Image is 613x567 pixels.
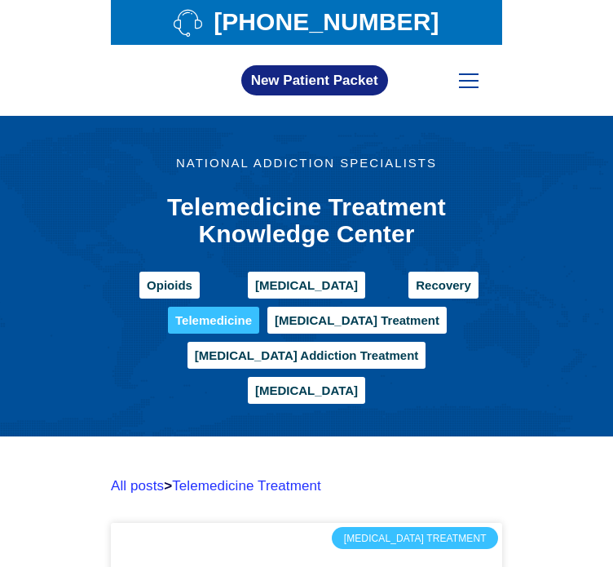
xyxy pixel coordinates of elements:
a: [MEDICAL_DATA] Addiction Treatment [187,342,426,369]
span: [PHONE_NUMBER] [209,13,439,31]
a: Recovery [408,272,478,299]
a: [MEDICAL_DATA] Treatment [267,307,447,334]
a: New Patient Packet [241,65,388,95]
p: national addiction specialists [119,157,494,169]
a: Opioids [139,272,200,299]
span: [MEDICAL_DATA] Addiction Treatment [195,349,419,361]
p: > [111,477,502,495]
span: Recovery [416,279,471,291]
span: New Patient Packet [251,73,378,87]
span: Opioids [147,279,192,291]
span: [MEDICAL_DATA] [255,384,358,396]
span: [MEDICAL_DATA] Treatment [275,314,439,326]
div: [MEDICAL_DATA] Treatment [332,527,498,548]
a: Telemedicine [168,307,259,334]
span: [MEDICAL_DATA] [255,279,358,291]
span: Telemedicine [175,314,252,326]
a: [PHONE_NUMBER] [119,8,494,37]
h1: Telemedicine Treatment Knowledge Center [119,193,494,247]
a: [MEDICAL_DATA] [248,272,365,299]
a: Telemedicine Treatment [172,478,321,494]
a: [MEDICAL_DATA] [248,377,365,404]
a: All posts [111,478,164,494]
